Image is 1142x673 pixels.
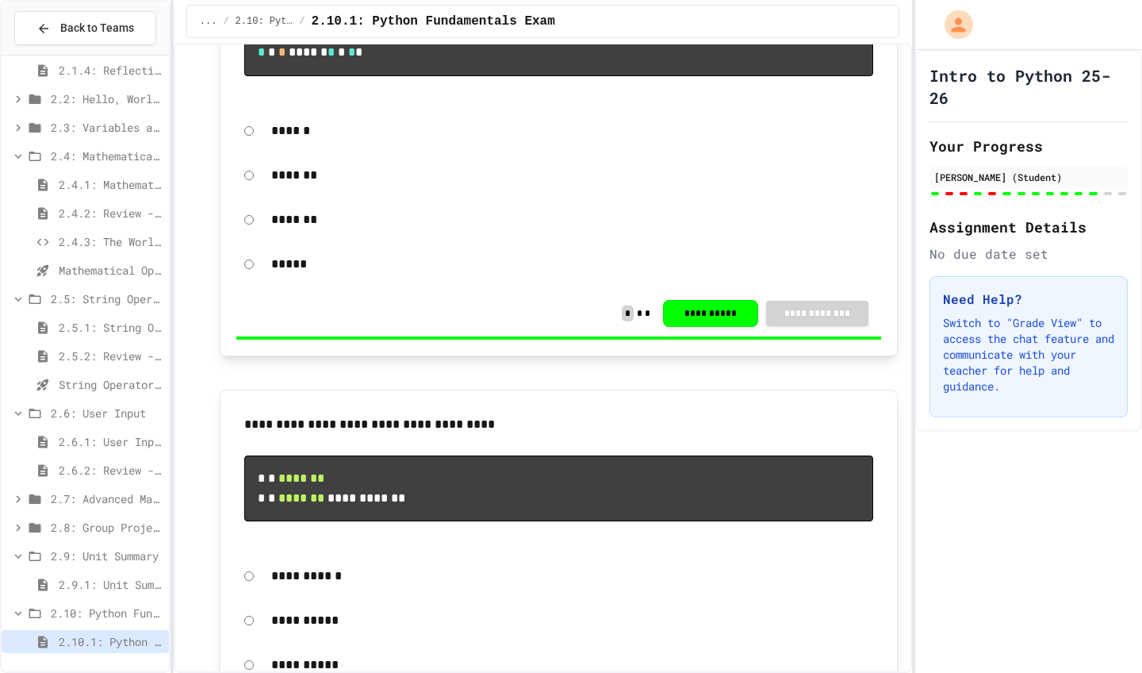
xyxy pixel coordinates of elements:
span: 2.4: Mathematical Operators [51,148,163,164]
span: 2.2: Hello, World! [51,90,163,107]
h3: Need Help? [943,290,1114,309]
span: 2.8: Group Project - Mad Libs [51,519,163,536]
span: 2.3: Variables and Data Types [51,119,163,136]
p: Switch to "Grade View" to access the chat feature and communicate with your teacher for help and ... [943,315,1114,394]
span: 2.9: Unit Summary [51,548,163,564]
div: My Account [928,6,977,43]
span: 2.10: Python Fundamentals Exam [51,605,163,621]
span: 2.9.1: Unit Summary [59,576,163,593]
span: Mathematical Operators - Quiz [59,262,163,279]
span: / [223,15,228,28]
div: No due date set [929,244,1128,263]
span: 2.1.4: Reflection - Evolving Technology [59,62,163,79]
span: / [299,15,305,28]
span: 2.10.1: Python Fundamentals Exam [59,633,163,650]
h2: Your Progress [929,135,1128,157]
span: 2.10: Python Fundamentals Exam [236,15,293,28]
span: 2.5.2: Review - String Operators [59,348,163,364]
span: 2.6.1: User Input [59,433,163,450]
span: String Operators - Quiz [59,376,163,393]
div: [PERSON_NAME] (Student) [934,170,1123,184]
span: 2.5: String Operators [51,290,163,307]
span: ... [200,15,217,28]
span: 2.6.2: Review - User Input [59,462,163,479]
h1: Intro to Python 25-26 [929,64,1128,109]
span: 2.5.1: String Operators [59,319,163,336]
span: 2.7: Advanced Math [51,490,163,507]
h2: Assignment Details [929,216,1128,238]
span: 2.10.1: Python Fundamentals Exam [312,12,555,31]
span: 2.4.2: Review - Mathematical Operators [59,205,163,221]
span: 2.4.3: The World's Worst [PERSON_NAME] Market [59,233,163,250]
span: Back to Teams [60,20,134,37]
span: 2.4.1: Mathematical Operators [59,176,163,193]
span: 2.6: User Input [51,405,163,421]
